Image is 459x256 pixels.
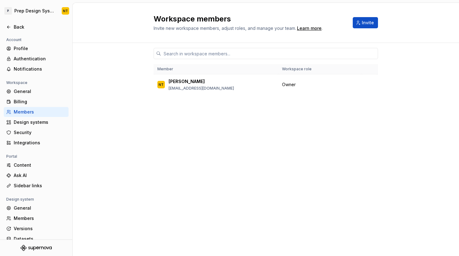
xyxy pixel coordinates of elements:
div: Notifications [14,66,66,72]
div: Account [4,36,24,44]
a: General [4,203,69,213]
a: Back [4,22,69,32]
div: Members [14,215,66,221]
a: General [4,86,69,96]
div: General [14,205,66,211]
div: Sidebar links [14,183,66,189]
a: Versions [4,224,69,234]
div: General [14,88,66,95]
a: Security [4,128,69,137]
a: Profile [4,44,69,54]
div: Members [14,109,66,115]
a: Design systems [4,117,69,127]
svg: Supernova Logo [21,245,52,251]
a: Content [4,160,69,170]
p: [PERSON_NAME] [169,78,205,85]
div: Datasets [14,236,66,242]
div: Workspace [4,79,30,86]
div: Design systems [14,119,66,125]
div: Billing [14,99,66,105]
a: Integrations [4,138,69,148]
div: Content [14,162,66,168]
h2: Workspace members [154,14,345,24]
th: Member [154,64,278,74]
a: Billing [4,97,69,107]
div: Integrations [14,140,66,146]
div: Portal [4,153,20,160]
span: . [296,26,323,31]
div: Prep Design System [14,8,54,14]
span: Owner [282,81,296,88]
button: Invite [353,17,378,28]
input: Search in workspace members... [161,48,378,59]
div: Design system [4,196,36,203]
div: NT [159,81,164,88]
div: Back [14,24,66,30]
a: Datasets [4,234,69,244]
button: PPrep Design SystemNT [1,4,71,18]
div: Security [14,129,66,136]
span: Invite new workspace members, adjust roles, and manage your team. [154,26,296,31]
a: Members [4,213,69,223]
a: Learn more [297,25,322,31]
div: P [4,7,12,15]
a: Ask AI [4,170,69,180]
th: Workspace role [278,64,362,74]
div: Profile [14,45,66,52]
div: Versions [14,226,66,232]
p: [EMAIL_ADDRESS][DOMAIN_NAME] [169,86,234,91]
div: Authentication [14,56,66,62]
div: NT [63,8,68,13]
span: Invite [362,20,374,26]
div: Ask AI [14,172,66,179]
a: Notifications [4,64,69,74]
a: Members [4,107,69,117]
a: Sidebar links [4,181,69,191]
a: Authentication [4,54,69,64]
